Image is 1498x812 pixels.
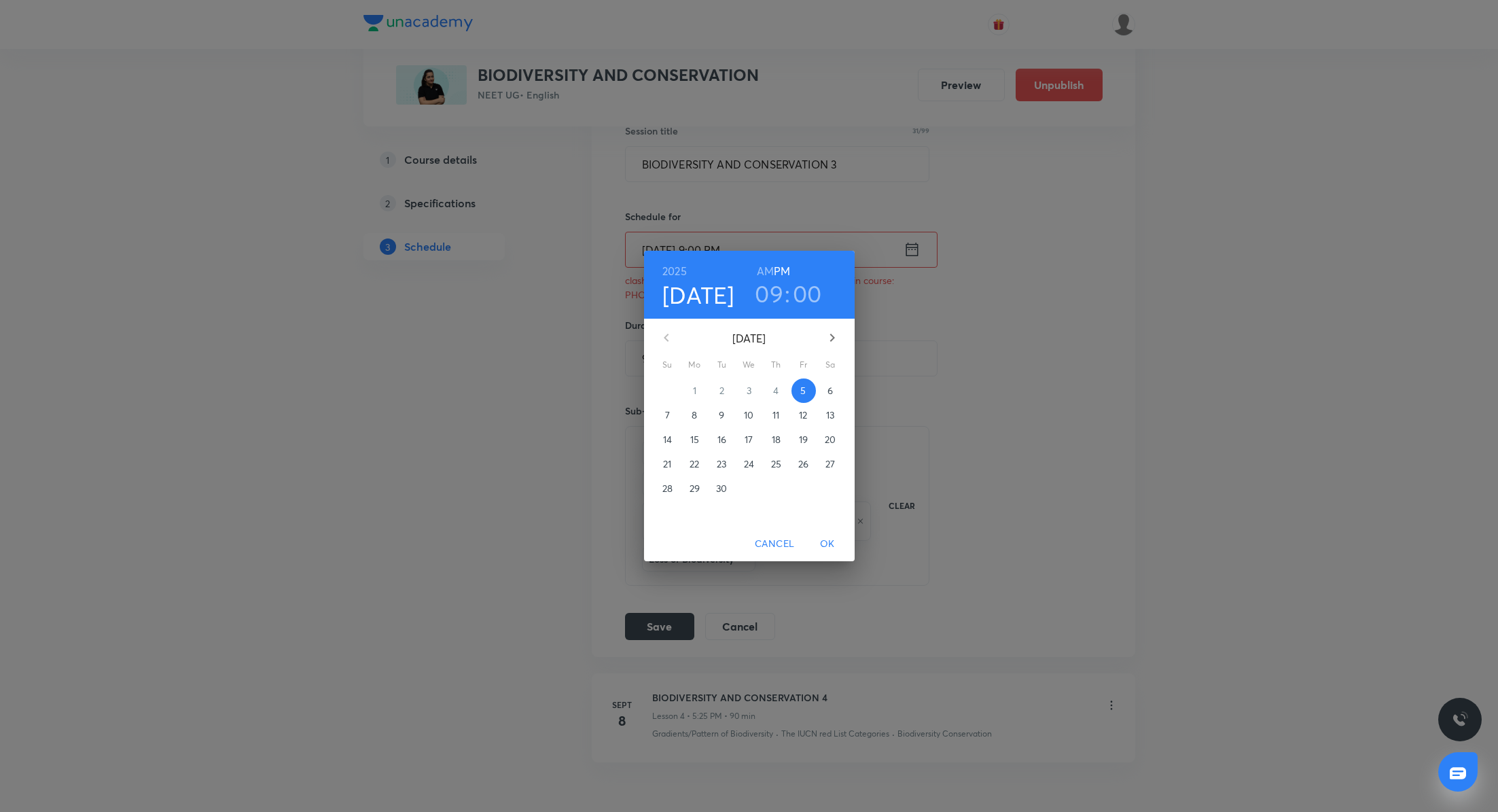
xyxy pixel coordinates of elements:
p: 5 [800,384,806,398]
span: Su [656,358,680,372]
p: 28 [662,482,673,495]
button: 27 [819,452,843,476]
button: PM [774,262,790,281]
button: 09 [755,279,783,308]
button: 2025 [662,262,687,281]
button: 6 [819,378,843,403]
p: 18 [772,433,781,446]
p: 30 [716,482,727,495]
span: Cancel [755,535,794,552]
p: 16 [717,433,726,446]
button: 29 [683,476,707,501]
p: 14 [663,433,672,446]
p: 26 [798,457,808,471]
button: 24 [737,452,762,476]
button: 9 [710,403,734,427]
button: 20 [819,427,843,452]
button: 19 [791,427,816,452]
button: 13 [819,403,843,427]
p: 22 [690,457,699,471]
button: 5 [791,378,816,403]
p: 11 [772,408,779,422]
button: 28 [656,476,680,501]
button: 11 [764,403,789,427]
button: 22 [683,452,707,476]
p: 25 [771,457,781,471]
button: 17 [737,427,762,452]
p: 6 [827,384,833,398]
button: Cancel [749,531,800,557]
button: 12 [791,403,816,427]
p: 17 [745,433,753,446]
button: 21 [656,452,680,476]
p: 24 [744,457,754,471]
p: 7 [665,408,670,422]
p: 12 [799,408,807,422]
p: 9 [719,408,724,422]
button: 10 [737,403,762,427]
button: 16 [710,427,734,452]
span: Fr [791,358,816,372]
p: [DATE] [683,330,816,347]
p: 8 [692,408,697,422]
button: 14 [656,427,680,452]
span: Th [764,358,789,372]
button: OK [806,531,849,557]
button: 8 [683,403,707,427]
p: 21 [663,457,671,471]
span: OK [811,535,844,552]
p: 27 [825,457,835,471]
span: We [737,358,762,372]
button: 26 [791,452,816,476]
button: 18 [764,427,789,452]
span: Sa [819,358,843,372]
button: 25 [764,452,789,476]
p: 15 [690,433,699,446]
p: 19 [799,433,808,446]
p: 20 [825,433,836,446]
button: 00 [793,279,822,308]
p: 23 [717,457,726,471]
button: 23 [710,452,734,476]
p: 10 [744,408,753,422]
button: AM [757,262,774,281]
button: 30 [710,476,734,501]
span: Tu [710,358,734,372]
p: 13 [826,408,834,422]
h3: : [785,279,790,308]
button: [DATE] [662,281,734,309]
button: 15 [683,427,707,452]
p: 29 [690,482,700,495]
button: 7 [656,403,680,427]
span: Mo [683,358,707,372]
